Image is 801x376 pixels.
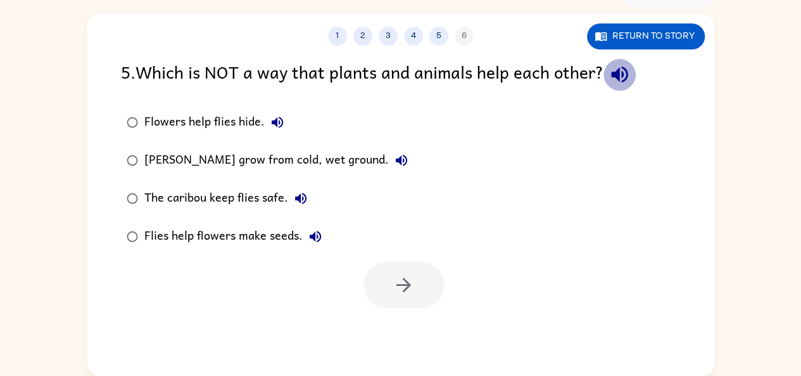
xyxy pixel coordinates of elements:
button: [PERSON_NAME] grow from cold, wet ground. [389,148,414,173]
button: 1 [328,27,347,46]
button: The caribou keep flies safe. [288,186,313,211]
button: 3 [379,27,398,46]
div: Flowers help flies hide. [144,110,290,135]
button: Flowers help flies hide. [265,110,290,135]
button: 4 [404,27,423,46]
div: [PERSON_NAME] grow from cold, wet ground. [144,148,414,173]
div: Flies help flowers make seeds. [144,224,328,249]
button: Return to story [587,23,705,49]
button: 5 [429,27,448,46]
div: The caribou keep flies safe. [144,186,313,211]
div: 5 . Which is NOT a way that plants and animals help each other? [121,58,681,91]
button: Flies help flowers make seeds. [303,224,328,249]
button: 2 [353,27,372,46]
